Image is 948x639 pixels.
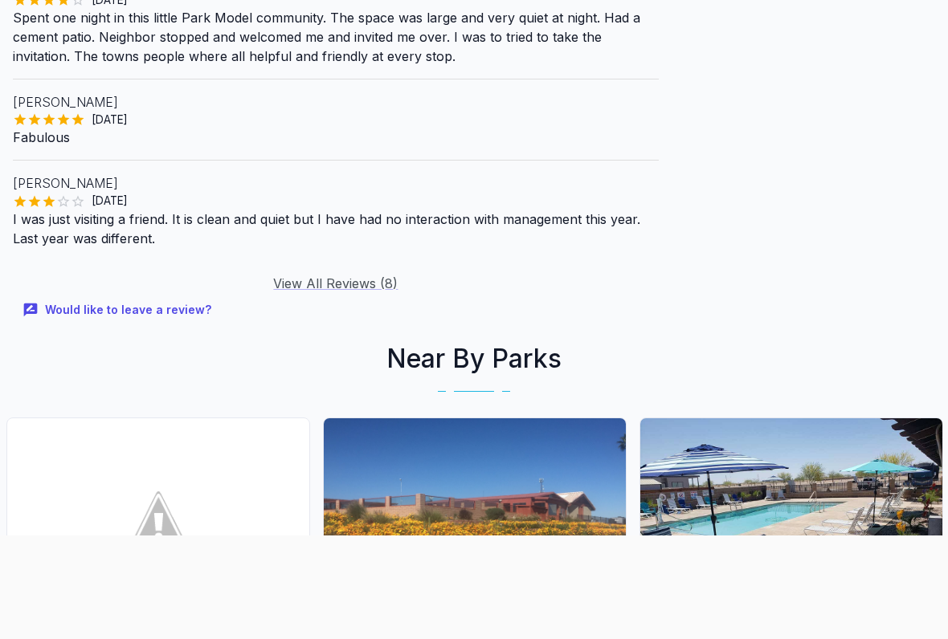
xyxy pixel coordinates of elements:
[85,193,134,210] span: [DATE]
[7,419,309,620] img: Sun Country RV Park
[71,535,878,635] iframe: Advertisement
[324,419,626,620] img: Tier Drop RV Park
[640,419,942,620] img: Copper Mountain RV Park
[85,112,134,128] span: [DATE]
[13,294,224,328] button: Would like to leave a review?
[13,210,659,249] p: I was just visiting a friend. It is clean and quiet but I have had no interaction with management...
[273,276,398,292] a: View All Reviews (8)
[13,9,659,67] p: Spent one night in this little Park Model community. The space was large and very quiet at night....
[13,174,659,193] p: [PERSON_NAME]
[13,93,659,112] p: [PERSON_NAME]
[13,128,659,148] p: Fabulous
